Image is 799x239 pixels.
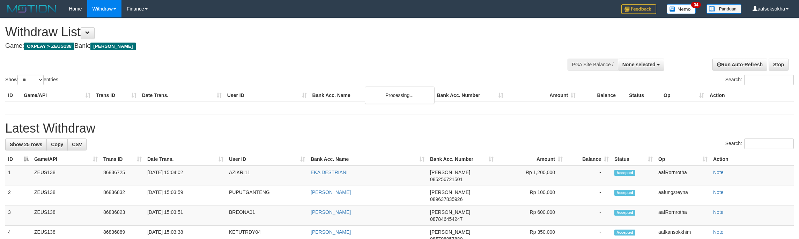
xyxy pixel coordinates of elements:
[17,75,44,85] select: Showentries
[744,139,794,149] input: Search:
[656,153,710,166] th: Op: activate to sort column ascending
[706,4,741,14] img: panduan.png
[656,206,710,226] td: aafRornrotha
[506,89,578,102] th: Amount
[226,166,308,186] td: AZIKRI11
[430,196,463,202] span: Copy 089637835926 to clipboard
[430,209,470,215] span: [PERSON_NAME]
[5,121,794,135] h1: Latest Withdraw
[713,229,724,235] a: Note
[145,166,226,186] td: [DATE] 15:04:02
[31,166,101,186] td: ZEUS138
[707,89,794,102] th: Action
[656,186,710,206] td: aafungsreyna
[434,89,506,102] th: Bank Acc. Number
[496,186,565,206] td: Rp 100,000
[614,230,635,236] span: Accepted
[614,210,635,216] span: Accepted
[713,189,724,195] a: Note
[311,170,348,175] a: EKA DESTRIANI
[224,89,310,102] th: User ID
[67,139,87,150] a: CSV
[101,206,145,226] td: 86836823
[51,142,63,147] span: Copy
[661,89,707,102] th: Op
[145,186,226,206] td: [DATE] 15:03:59
[667,4,696,14] img: Button%20Memo.svg
[311,189,351,195] a: [PERSON_NAME]
[5,186,31,206] td: 2
[713,209,724,215] a: Note
[310,89,434,102] th: Bank Acc. Name
[618,59,664,70] button: None selected
[430,177,463,182] span: Copy 085256721501 to clipboard
[226,153,308,166] th: User ID: activate to sort column ascending
[578,89,626,102] th: Balance
[565,186,612,206] td: -
[93,89,139,102] th: Trans ID
[21,89,93,102] th: Game/API
[5,166,31,186] td: 1
[145,153,226,166] th: Date Trans.: activate to sort column ascending
[725,75,794,85] label: Search:
[31,186,101,206] td: ZEUS138
[24,43,74,50] span: OXPLAY > ZEUS138
[769,59,789,70] a: Stop
[565,166,612,186] td: -
[744,75,794,85] input: Search:
[365,87,435,104] div: Processing...
[430,170,470,175] span: [PERSON_NAME]
[311,209,351,215] a: [PERSON_NAME]
[5,75,58,85] label: Show entries
[427,153,496,166] th: Bank Acc. Number: activate to sort column ascending
[568,59,618,70] div: PGA Site Balance /
[31,153,101,166] th: Game/API: activate to sort column ascending
[691,2,701,8] span: 34
[626,89,661,102] th: Status
[31,206,101,226] td: ZEUS138
[710,153,794,166] th: Action
[565,153,612,166] th: Balance: activate to sort column ascending
[308,153,427,166] th: Bank Acc. Name: activate to sort column ascending
[614,170,635,176] span: Accepted
[101,186,145,206] td: 86836832
[5,3,58,14] img: MOTION_logo.png
[226,206,308,226] td: BREONA01
[5,139,47,150] a: Show 25 rows
[311,229,351,235] a: [PERSON_NAME]
[725,139,794,149] label: Search:
[712,59,767,70] a: Run Auto-Refresh
[72,142,82,147] span: CSV
[10,142,42,147] span: Show 25 rows
[145,206,226,226] td: [DATE] 15:03:51
[90,43,135,50] span: [PERSON_NAME]
[46,139,68,150] a: Copy
[226,186,308,206] td: PUPUTGANTENG
[656,166,710,186] td: aafRornrotha
[496,166,565,186] td: Rp 1,200,000
[5,43,526,50] h4: Game: Bank:
[614,190,635,196] span: Accepted
[713,170,724,175] a: Note
[430,189,470,195] span: [PERSON_NAME]
[430,229,470,235] span: [PERSON_NAME]
[565,206,612,226] td: -
[101,166,145,186] td: 86836725
[101,153,145,166] th: Trans ID: activate to sort column ascending
[496,206,565,226] td: Rp 600,000
[5,89,21,102] th: ID
[621,4,656,14] img: Feedback.jpg
[430,216,463,222] span: Copy 087846454247 to clipboard
[5,25,526,39] h1: Withdraw List
[5,153,31,166] th: ID: activate to sort column descending
[139,89,224,102] th: Date Trans.
[612,153,656,166] th: Status: activate to sort column ascending
[496,153,565,166] th: Amount: activate to sort column ascending
[622,62,656,67] span: None selected
[5,206,31,226] td: 3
